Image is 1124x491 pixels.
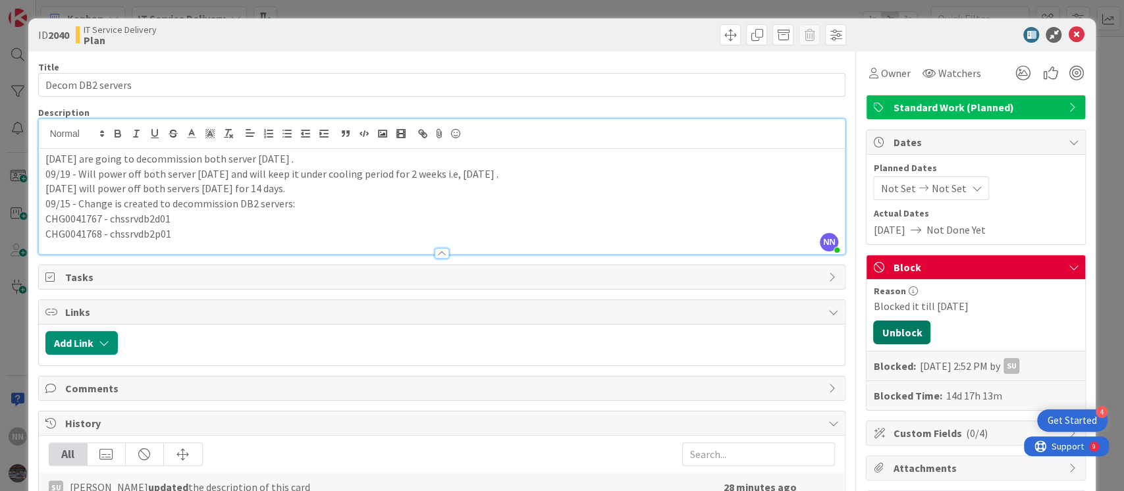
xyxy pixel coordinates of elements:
span: Planned Dates [873,161,1079,175]
b: Blocked: [873,358,915,374]
div: Get Started [1048,414,1097,427]
button: Unblock [873,321,930,344]
div: SU [1004,358,1019,374]
span: Actual Dates [873,207,1079,220]
input: Search... [682,442,835,466]
div: Blocked it till [DATE] [873,298,1079,314]
span: Custom Fields [893,425,1061,441]
p: 09/15 - Change is created to decommission DB2 servers: [45,196,839,211]
span: Attachments [893,460,1061,476]
button: Add Link [45,331,118,355]
b: 2040 [48,28,69,41]
span: ( 0/4 ) [965,426,987,440]
span: Tasks [65,269,822,285]
div: 9 [68,5,72,16]
p: 09/19 - Will power off both server [DATE] and will keep it under cooling period for 2 weeks i.e, ... [45,167,839,182]
div: 4 [1096,406,1108,418]
b: Plan [84,35,157,45]
input: type card name here... [38,73,846,97]
span: Watchers [938,65,980,81]
span: Description [38,107,90,118]
span: Not Set [931,180,966,196]
span: NN [820,233,838,251]
p: CHG0041768 - chssrvdb2p01 [45,226,839,242]
div: All [49,443,88,465]
label: Title [38,61,59,73]
div: [DATE] 2:52 PM by [919,358,1019,374]
span: Dates [893,134,1061,150]
span: Links [65,304,822,320]
span: Not Done Yet [926,222,985,238]
div: Open Get Started checklist, remaining modules: 4 [1037,409,1108,432]
span: IT Service Delivery [84,24,157,35]
div: 14d 17h 13m [946,388,1002,403]
span: Standard Work (Planned) [893,99,1061,115]
span: ID [38,27,69,43]
span: Support [28,2,60,18]
span: Not Set [880,180,915,196]
span: Owner [880,65,910,81]
span: Reason [873,286,905,296]
span: History [65,415,822,431]
span: [DATE] [873,222,905,238]
span: Block [893,259,1061,275]
b: Blocked Time: [873,388,942,403]
p: CHG0041767 - chssrvdb2d01 [45,211,839,226]
span: Comments [65,380,822,396]
p: [DATE] will power off both servers [DATE] for 14 days. [45,181,839,196]
p: [DATE] are going to decommission both server [DATE] . [45,151,839,167]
